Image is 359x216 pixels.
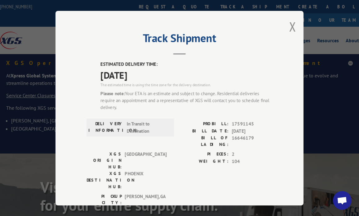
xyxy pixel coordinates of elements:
div: The estimated time is using the time zone for the delivery destination. [100,82,273,87]
a: Open chat [333,191,352,210]
label: DELIVERY INFORMATION: [88,121,123,135]
span: 2 [232,151,273,158]
span: 16646179 [232,135,273,148]
label: BILL OF LADING: [179,135,228,148]
label: XGS DESTINATION HUB: [86,170,122,190]
span: 104 [232,158,273,165]
span: PHOENIX [125,170,166,190]
span: 17591145 [232,121,273,128]
label: PROBILL: [179,121,228,128]
div: Your ETA is an estimate and subject to change. Residential deliveries require an appointment and ... [100,90,273,111]
span: [DATE] [100,68,273,82]
label: XGS ORIGIN HUB: [86,151,122,170]
label: PICKUP CITY: [86,193,122,206]
h2: Track Shipment [86,34,273,45]
span: In Transit to Destination [126,121,168,135]
span: [GEOGRAPHIC_DATA] [125,151,166,170]
span: [PERSON_NAME] , GA [125,193,166,206]
label: PIECES: [179,151,228,158]
span: [DATE] [232,127,273,135]
label: WEIGHT: [179,158,228,165]
strong: Please note: [100,90,125,96]
label: ESTIMATED DELIVERY TIME: [100,61,273,68]
button: Close modal [289,19,296,35]
label: BILL DATE: [179,127,228,135]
